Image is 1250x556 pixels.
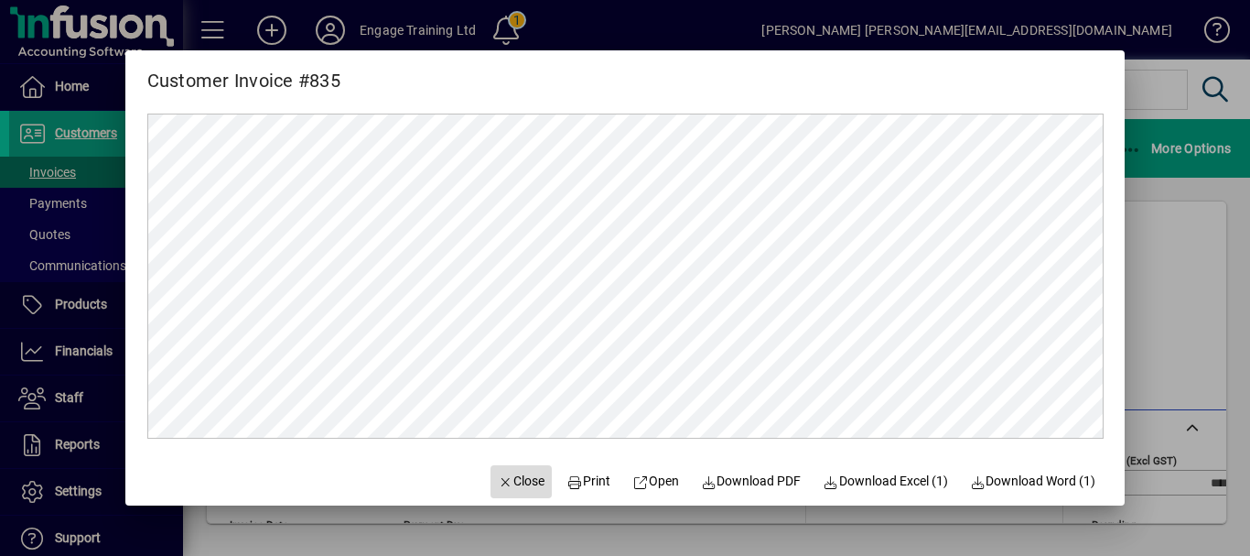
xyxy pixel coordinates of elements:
[815,465,955,498] button: Download Excel (1)
[567,472,611,491] span: Print
[970,472,1096,491] span: Download Word (1)
[625,465,686,498] a: Open
[823,472,948,491] span: Download Excel (1)
[498,472,545,491] span: Close
[490,465,553,498] button: Close
[963,465,1104,498] button: Download Word (1)
[701,472,802,491] span: Download PDF
[632,472,679,491] span: Open
[125,50,362,95] h2: Customer Invoice #835
[694,465,809,498] a: Download PDF
[559,465,618,498] button: Print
